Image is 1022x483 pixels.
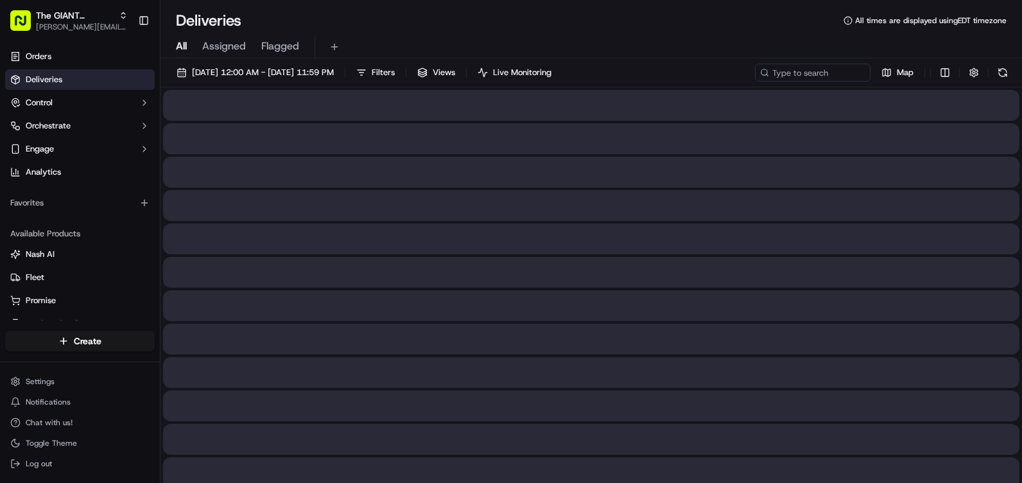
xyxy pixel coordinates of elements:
button: Settings [5,373,155,391]
a: Deliveries [5,69,155,90]
button: Filters [351,64,401,82]
span: Notifications [26,397,71,407]
div: Favorites [5,193,155,213]
a: Analytics [5,162,155,182]
span: Chat with us! [26,417,73,428]
span: Orchestrate [26,120,71,132]
button: Orchestrate [5,116,155,136]
button: [DATE] 12:00 AM - [DATE] 11:59 PM [171,64,340,82]
button: Product Catalog [5,313,155,334]
button: [PERSON_NAME][EMAIL_ADDRESS][PERSON_NAME][DOMAIN_NAME] [36,22,128,32]
input: Type to search [755,64,870,82]
button: Live Monitoring [472,64,557,82]
button: Map [876,64,919,82]
button: Create [5,331,155,351]
span: Deliveries [26,74,62,85]
a: Promise [10,295,150,306]
span: Flagged [261,39,299,54]
button: Refresh [994,64,1012,82]
span: Orders [26,51,51,62]
div: Available Products [5,224,155,244]
span: All [176,39,187,54]
span: Assigned [202,39,246,54]
span: Engage [26,143,54,155]
button: Nash AI [5,244,155,265]
button: Log out [5,455,155,473]
span: Fleet [26,272,44,283]
button: The GIANT Company [36,9,114,22]
a: Nash AI [10,249,150,260]
button: Engage [5,139,155,159]
h1: Deliveries [176,10,241,31]
span: Filters [372,67,395,78]
button: Control [5,92,155,113]
span: Map [897,67,914,78]
span: Control [26,97,53,109]
button: Views [411,64,461,82]
span: [DATE] 12:00 AM - [DATE] 11:59 PM [192,67,334,78]
span: Create [74,335,101,347]
a: Product Catalog [10,318,150,329]
button: Chat with us! [5,414,155,432]
span: Log out [26,459,52,469]
span: Views [433,67,455,78]
a: Fleet [10,272,150,283]
button: Promise [5,290,155,311]
span: Analytics [26,166,61,178]
a: Orders [5,46,155,67]
button: Notifications [5,393,155,411]
span: Promise [26,295,56,306]
span: All times are displayed using EDT timezone [855,15,1007,26]
button: Fleet [5,267,155,288]
button: The GIANT Company[PERSON_NAME][EMAIL_ADDRESS][PERSON_NAME][DOMAIN_NAME] [5,5,133,36]
span: Nash AI [26,249,55,260]
span: Toggle Theme [26,438,77,448]
span: Settings [26,376,55,387]
button: Toggle Theme [5,434,155,452]
span: Live Monitoring [493,67,551,78]
span: Product Catalog [26,318,87,329]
